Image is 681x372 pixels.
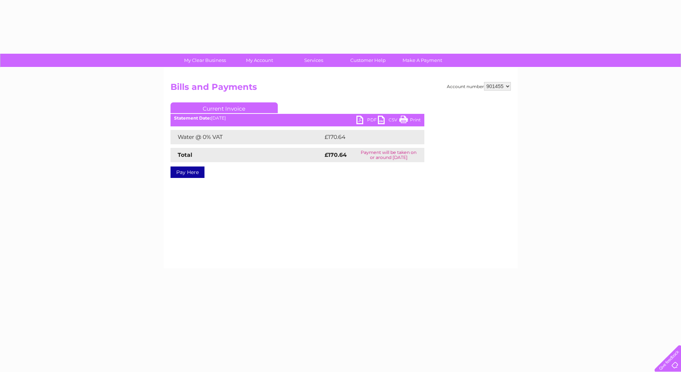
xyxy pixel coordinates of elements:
a: Current Invoice [171,102,278,113]
b: Statement Date: [174,115,211,121]
h2: Bills and Payments [171,82,511,96]
a: My Clear Business [176,54,235,67]
a: CSV [378,116,399,126]
a: PDF [356,116,378,126]
strong: Total [178,151,192,158]
td: Payment will be taken on or around [DATE] [353,148,424,162]
strong: £170.64 [325,151,347,158]
a: My Account [230,54,289,67]
a: Pay Here [171,166,204,178]
td: Water @ 0% VAT [171,130,323,144]
a: Customer Help [339,54,398,67]
a: Print [399,116,421,126]
a: Make A Payment [393,54,452,67]
td: £170.64 [323,130,411,144]
a: Services [284,54,343,67]
div: [DATE] [171,116,424,121]
div: Account number [447,82,511,91]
